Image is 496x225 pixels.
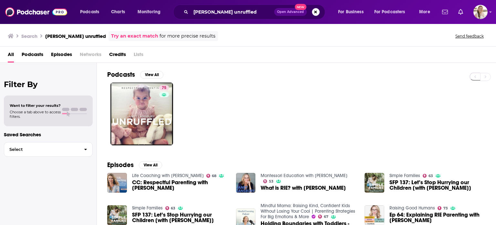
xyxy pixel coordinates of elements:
[389,212,486,223] a: Ep 64: Explaining RIE Parenting with Janet Lansbury
[138,7,160,17] span: Monitoring
[107,71,163,79] a: PodcastsView All
[389,173,420,178] a: Simple Families
[107,71,135,79] h2: Podcasts
[80,7,99,17] span: Podcasts
[261,173,347,178] a: Montessori Education with Jesse McCarthy
[191,7,274,17] input: Search podcasts, credits, & more...
[162,85,166,91] span: 75
[107,161,162,169] a: EpisodesView All
[295,4,306,10] span: New
[134,49,143,62] span: Lists
[438,206,448,210] a: 73
[132,205,163,211] a: Simple Families
[159,85,169,90] a: 75
[110,83,173,145] a: 75
[4,131,93,138] p: Saved Searches
[107,205,127,225] img: SFP 137: Let’s Stop Hurrying our Children [with Janet Lansbury]
[132,212,228,223] a: SFP 137: Let’s Stop Hurrying our Children [with Janet Lansbury]
[456,6,466,17] a: Show notifications dropdown
[107,173,127,193] img: CC: Respectful Parenting with Janet Lansbury
[318,215,328,219] a: 67
[8,49,14,62] a: All
[111,32,158,40] a: Try an exact match
[4,80,93,89] h2: Filter By
[5,6,67,18] img: Podchaser - Follow, Share and Rate Podcasts
[21,33,37,39] h3: Search
[389,180,486,191] a: SFP 137: Let’s Stop Hurrying our Children [with Janet Lansbury]
[10,103,61,108] span: Want to filter your results?
[473,5,488,19] img: User Profile
[261,185,346,191] a: What is RIE? with Janet Lansbury
[423,174,433,178] a: 63
[261,203,355,219] a: Mindful Mama: Raising Kind, Confident Kids Without Losing Your Cool | Parenting Strategies For Bi...
[338,7,364,17] span: For Business
[473,5,488,19] span: Logged in as acquavie
[263,179,274,183] a: 53
[10,110,61,119] span: Choose a tab above to access filters.
[473,5,488,19] button: Show profile menu
[4,147,79,152] span: Select
[324,215,328,218] span: 67
[389,180,486,191] span: SFP 137: Let’s Stop Hurrying our Children [with [PERSON_NAME]]
[140,71,163,79] button: View All
[80,49,101,62] span: Networks
[165,206,176,210] a: 63
[139,161,162,169] button: View All
[132,173,204,178] a: Life Coaching with Christine Hassler
[212,174,216,177] span: 68
[76,7,108,17] button: open menu
[429,174,433,177] span: 63
[419,7,430,17] span: More
[111,7,125,17] span: Charts
[132,212,228,223] span: SFP 137: Let’s Stop Hurrying our Children [with [PERSON_NAME]]
[334,7,372,17] button: open menu
[274,8,307,16] button: Open AdvancedNew
[133,7,169,17] button: open menu
[365,205,384,225] img: Ep 64: Explaining RIE Parenting with Janet Lansbury
[51,49,72,62] a: Episodes
[107,7,129,17] a: Charts
[453,33,486,39] button: Send feedback
[206,174,217,178] a: 68
[4,142,93,157] button: Select
[365,173,384,193] img: SFP 137: Let’s Stop Hurrying our Children [with Janet Lansbury]
[22,49,43,62] a: Podcasts
[415,7,438,17] button: open menu
[160,32,215,40] span: for more precise results
[132,180,228,191] a: CC: Respectful Parenting with Janet Lansbury
[389,212,486,223] span: Ep 64: Explaining RIE Parenting with [PERSON_NAME]
[370,7,415,17] button: open menu
[179,5,331,19] div: Search podcasts, credits, & more...
[277,10,304,14] span: Open Advanced
[109,49,126,62] a: Credits
[261,185,346,191] span: What is RIE? with [PERSON_NAME]
[439,6,450,17] a: Show notifications dropdown
[45,33,106,39] h3: [PERSON_NAME] unruffled
[374,7,405,17] span: For Podcasters
[171,207,175,210] span: 63
[389,205,435,211] a: Raising Good Humans
[132,180,228,191] span: CC: Respectful Parenting with [PERSON_NAME]
[269,180,274,183] span: 53
[107,161,134,169] h2: Episodes
[443,207,448,210] span: 73
[236,173,256,193] img: What is RIE? with Janet Lansbury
